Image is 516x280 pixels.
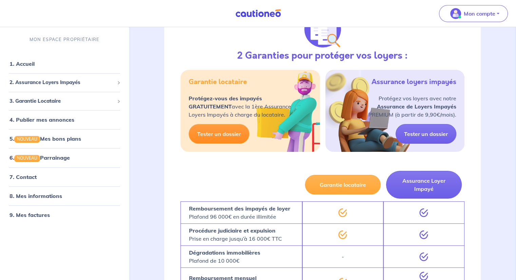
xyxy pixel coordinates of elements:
[189,95,262,110] strong: Protégez-vous des impayés GRATUITEMENT
[464,9,495,18] p: Mon compte
[9,116,74,123] a: 4. Publier mes annonces
[189,249,260,256] strong: Dégradations immobilières
[9,97,114,105] span: 3. Garantie Locataire
[189,94,291,119] p: avec la 1ère Assurance Loyers Impayés à charge du locataire.
[9,154,70,161] a: 6.NOUVEAUParrainage
[396,124,456,144] a: Tester un dossier
[3,94,126,107] div: 3. Garantie Locataire
[189,124,249,144] a: Tester un dossier
[30,36,99,43] p: MON ESPACE PROPRIÉTAIRE
[386,171,462,199] button: Assurance Loyer Impayé
[189,227,275,234] strong: Procédure judiciaire et expulsion
[189,226,282,243] p: Prise en charge jusqu’à 16 000€ TTC
[302,245,383,267] div: -
[3,151,126,164] div: 6.NOUVEAUParrainage
[189,78,247,86] h5: Garantie locataire
[9,135,81,142] a: 5.NOUVEAUMes bons plans
[3,113,126,126] div: 4. Publier mes annonces
[3,189,126,202] div: 8. Mes informations
[189,248,260,265] p: Plafond de 10 000€
[237,50,408,62] h3: 2 Garanties pour protéger vos loyers :
[9,192,62,199] a: 8. Mes informations
[9,79,114,86] span: 2. Assurance Loyers Impayés
[233,9,284,18] img: Cautioneo
[9,60,35,67] a: 1. Accueil
[9,173,37,180] a: 7. Contact
[9,211,50,218] a: 9. Mes factures
[189,204,290,221] p: Plafond 96 000€ en durée illimitée
[3,132,126,145] div: 5.NOUVEAUMes bons plans
[377,103,456,110] strong: Assurance de Loyers Impayés
[189,205,290,212] strong: Remboursement des impayés de loyer
[305,175,381,195] button: Garantie locataire
[3,208,126,221] div: 9. Mes factures
[368,94,456,119] p: Protégez vos loyers avec notre PREMIUM (à partir de 9,90€/mois).
[439,5,508,22] button: illu_account_valid_menu.svgMon compte
[450,8,461,19] img: illu_account_valid_menu.svg
[3,57,126,71] div: 1. Accueil
[304,11,341,47] img: justif-loupe
[3,76,126,89] div: 2. Assurance Loyers Impayés
[371,78,456,86] h5: Assurance loyers impayés
[3,170,126,183] div: 7. Contact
